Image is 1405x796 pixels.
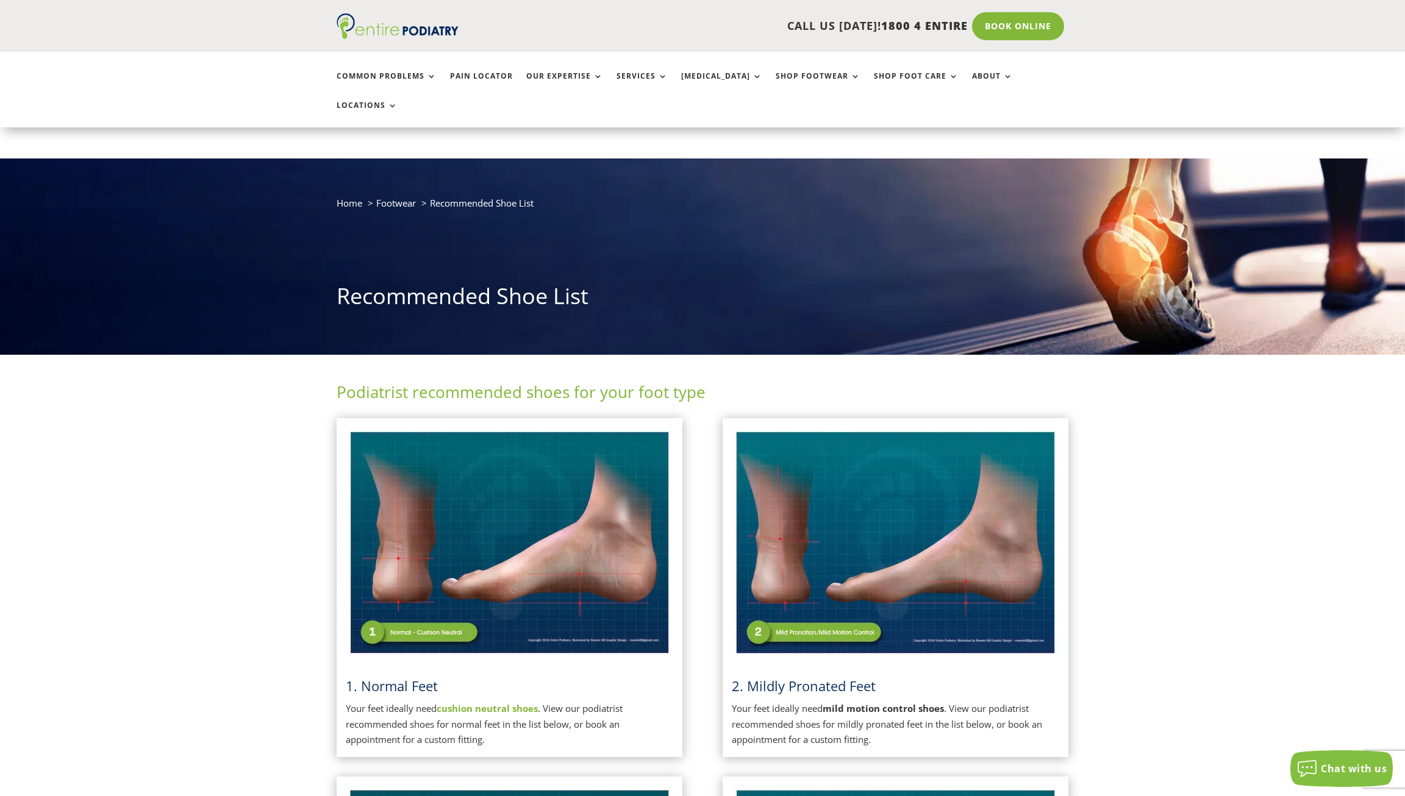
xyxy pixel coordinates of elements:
[823,702,944,714] strong: mild motion control shoes
[337,101,398,127] a: Locations
[776,72,860,98] a: Shop Footwear
[337,381,1068,409] h2: Podiatrist recommended shoes for your foot type
[450,72,513,98] a: Pain Locator
[346,427,673,658] img: Normal Feet - View Podiatrist Recommended Cushion Neutral Shoes
[506,18,968,34] p: CALL US [DATE]!
[881,18,968,33] span: 1800 4 ENTIRE
[337,72,437,98] a: Common Problems
[681,72,762,98] a: [MEDICAL_DATA]
[346,701,673,748] p: Your feet ideally need . View our podiatrist recommended shoes for normal feet in the list below,...
[337,195,1068,220] nav: breadcrumb
[346,677,438,695] a: 1. Normal Feet
[337,13,459,39] img: logo (1)
[437,702,538,714] a: cushion neutral shoes
[732,701,1059,748] p: Your feet ideally need . View our podiatrist recommended shoes for mildly pronated feet in the li...
[337,197,362,209] a: Home
[337,281,1068,318] h1: Recommended Shoe List
[732,427,1059,658] img: Mildly Pronated Feet - View Podiatrist Recommended Mild Motion Control Shoes
[526,72,603,98] a: Our Expertise
[972,72,1013,98] a: About
[874,72,959,98] a: Shop Foot Care
[732,677,876,695] span: 2. Mildly Pronated Feet
[1321,762,1387,775] span: Chat with us
[1290,750,1393,787] button: Chat with us
[430,197,534,209] span: Recommended Shoe List
[376,197,416,209] a: Footwear
[972,12,1064,40] a: Book Online
[617,72,668,98] a: Services
[337,29,459,41] a: Entire Podiatry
